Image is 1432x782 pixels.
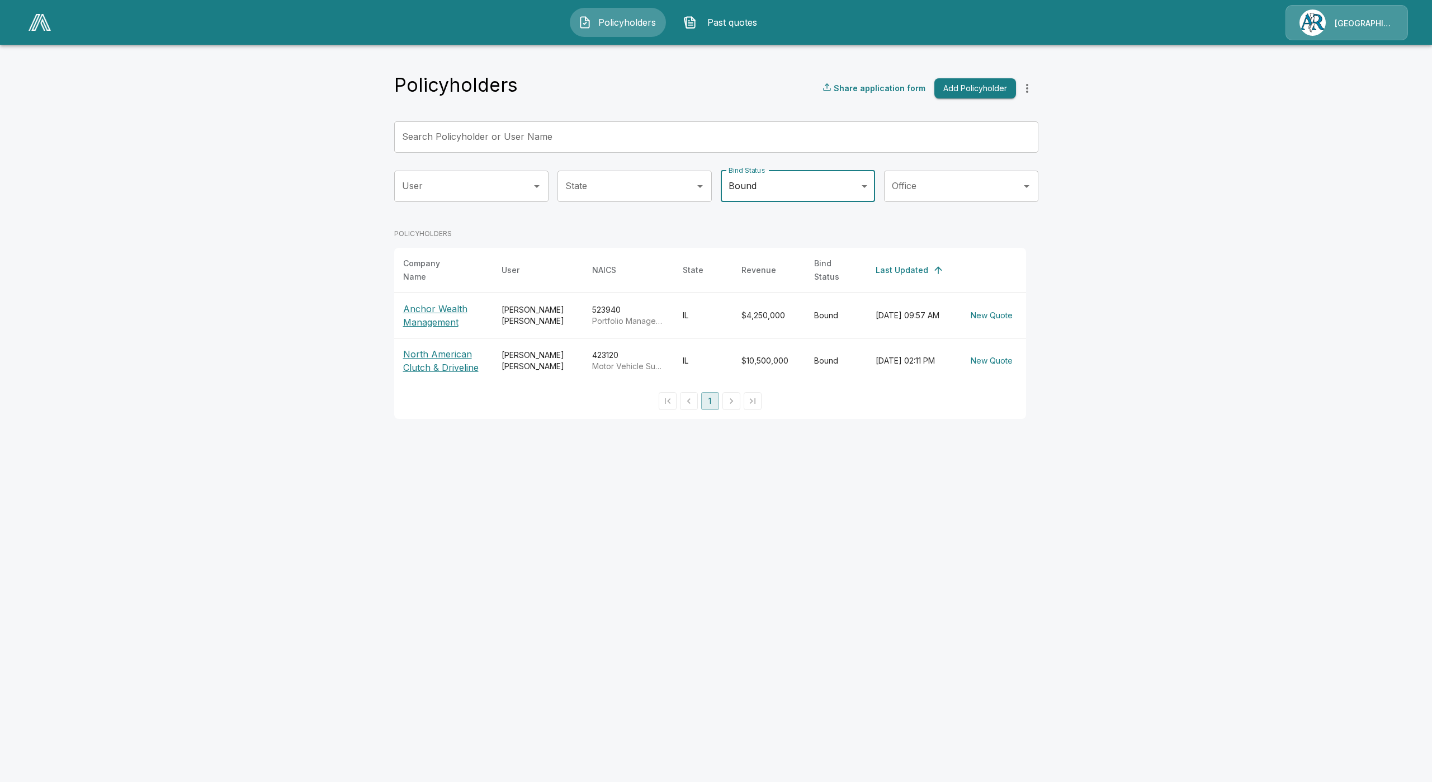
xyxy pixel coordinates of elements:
[502,350,574,372] div: [PERSON_NAME] [PERSON_NAME]
[502,263,519,277] div: User
[403,302,484,329] p: Anchor Wealth Management
[403,347,484,374] p: North American Clutch & Driveline
[1286,5,1408,40] a: Agency Icon[GEOGRAPHIC_DATA]/[PERSON_NAME]
[683,16,697,29] img: Past quotes Icon
[805,293,867,338] td: Bound
[596,16,658,29] span: Policyholders
[674,293,732,338] td: IL
[805,248,867,293] th: Bind Status
[529,178,545,194] button: Open
[592,315,665,327] p: Portfolio Management and Investment Advice
[592,361,665,372] p: Motor Vehicle Supplies and New Parts Merchant Wholesalers
[394,229,1026,239] p: POLICYHOLDERS
[403,257,464,284] div: Company Name
[592,263,616,277] div: NAICS
[701,392,719,410] button: page 1
[930,78,1016,99] a: Add Policyholder
[732,293,805,338] td: $4,250,000
[732,338,805,383] td: $10,500,000
[966,351,1017,371] button: New Quote
[675,8,771,37] button: Past quotes IconPast quotes
[834,82,925,94] p: Share application form
[394,73,518,97] h4: Policyholders
[592,350,665,372] div: 423120
[692,178,708,194] button: Open
[867,293,957,338] td: [DATE] 09:57 AM
[721,171,875,202] div: Bound
[657,392,763,410] nav: pagination navigation
[683,263,703,277] div: State
[1299,10,1326,36] img: Agency Icon
[570,8,666,37] button: Policyholders IconPolicyholders
[729,166,765,175] label: Bind Status
[867,338,957,383] td: [DATE] 02:11 PM
[592,304,665,327] div: 523940
[1019,178,1034,194] button: Open
[394,248,1026,383] table: simple table
[674,338,732,383] td: IL
[29,14,51,31] img: AA Logo
[876,263,928,277] div: Last Updated
[805,338,867,383] td: Bound
[1335,18,1394,29] p: [GEOGRAPHIC_DATA]/[PERSON_NAME]
[502,304,574,327] div: [PERSON_NAME] [PERSON_NAME]
[966,305,1017,326] button: New Quote
[701,16,763,29] span: Past quotes
[741,263,776,277] div: Revenue
[578,16,592,29] img: Policyholders Icon
[934,78,1016,99] button: Add Policyholder
[1016,77,1038,100] button: more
